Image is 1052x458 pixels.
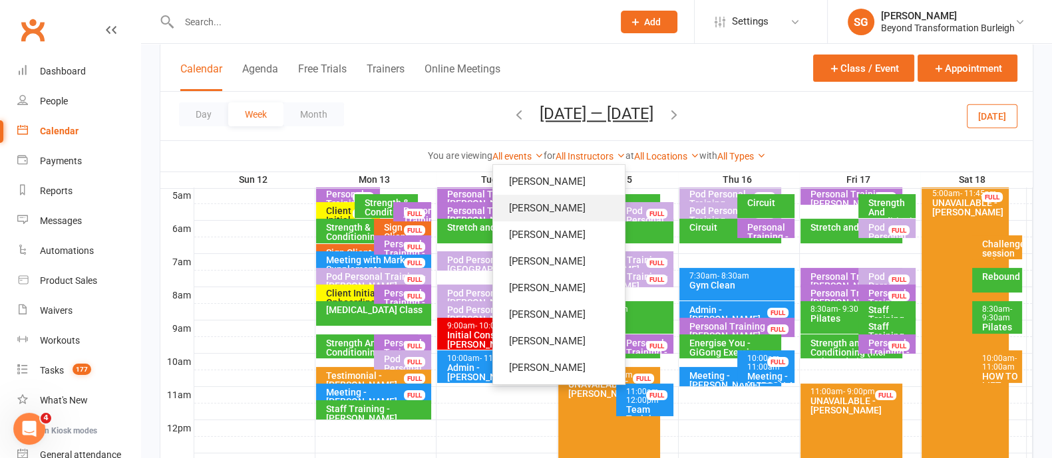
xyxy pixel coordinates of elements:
[689,322,792,340] div: Personal Training - [PERSON_NAME]
[325,305,429,314] div: [MEDICAL_DATA] Class
[325,206,377,253] div: Client Initial Onboarding Session. - [PERSON_NAME]
[17,386,140,415] a: What's New
[40,185,73,196] div: Reports
[404,291,425,301] div: FULL
[73,364,91,375] span: 177
[283,102,344,126] button: Month
[625,150,634,161] strong: at
[40,245,94,256] div: Automations
[17,116,140,146] a: Calendar
[689,223,779,232] div: Circuit
[981,305,1019,322] div: 8:30am
[626,387,661,405] span: - 12:00pm
[325,338,415,357] div: Strength And Conditioning
[981,272,1019,281] div: Rebound
[179,102,228,126] button: Day
[228,102,283,126] button: Week
[967,104,1017,128] button: [DATE]
[810,388,900,396] div: 11:00am
[40,335,80,346] div: Workouts
[492,151,544,162] a: All events
[383,338,429,366] div: Personal Training - [PERSON_NAME]
[843,387,875,396] span: - 9:00pm
[747,372,792,390] div: Meeting - [PERSON_NAME]
[383,354,429,401] div: Pod Personal Training - [PERSON_NAME], [PERSON_NAME]...
[480,354,516,363] span: - 11:00am
[40,96,68,106] div: People
[160,320,194,336] th: 9am
[868,223,913,260] div: Pod Personal Training - [PERSON_NAME]
[888,341,910,351] div: FULL
[446,354,536,363] div: 10:00am
[621,11,677,33] button: Add
[404,275,425,285] div: FULL
[160,353,194,370] th: 10am
[493,168,625,195] a: [PERSON_NAME]
[689,272,792,281] div: 7:30am
[493,354,625,381] a: [PERSON_NAME]
[644,17,661,27] span: Add
[446,322,536,330] div: 9:00am
[868,338,913,366] div: Personal Training - [PERSON_NAME]
[325,255,429,274] div: Meeting with Mark Supplements
[40,156,82,166] div: Payments
[981,192,1003,202] div: FULL
[404,209,425,219] div: FULL
[493,221,625,248] a: [PERSON_NAME]
[699,150,717,161] strong: with
[881,10,1015,22] div: [PERSON_NAME]
[17,86,140,116] a: People
[634,151,699,162] a: All Locations
[41,413,51,423] span: 4
[689,305,792,324] div: Admin - [PERSON_NAME]
[868,272,913,318] div: Pod Personal Training - [PERSON_NAME], [PERSON_NAME]
[403,206,429,243] div: Personal Training - [PERSON_NAME]
[17,326,140,356] a: Workouts
[678,172,799,188] th: Thu 16
[194,172,315,188] th: Sun 12
[446,189,536,208] div: Personal Training - [PERSON_NAME]
[810,189,900,208] div: Personal Training - [PERSON_NAME]
[747,223,792,251] div: Personal Training - [PERSON_NAME]
[875,390,896,400] div: FULL
[446,288,550,326] div: Pod Personal Training - [PERSON_NAME][GEOGRAPHIC_DATA], [PERSON_NAME] ...
[17,296,140,326] a: Waivers
[646,341,667,351] div: FULL
[493,275,625,301] a: [PERSON_NAME]
[810,288,900,316] div: Personal Training - [PERSON_NAME] [PERSON_NAME]
[446,330,536,349] div: Initial Consultation - [PERSON_NAME]
[689,371,779,390] div: Meeting - [PERSON_NAME]
[888,225,910,235] div: FULL
[625,388,671,405] div: 11:00am
[493,301,625,328] a: [PERSON_NAME]
[625,338,671,366] div: Personal Training - [PERSON_NAME]
[404,357,425,367] div: FULL
[160,220,194,237] th: 6am
[810,223,900,232] div: Stretch and Mobility
[325,404,429,423] div: Staff Training - [PERSON_NAME]
[160,253,194,270] th: 7am
[40,66,86,76] div: Dashboard
[404,242,425,252] div: FULL
[160,187,194,203] th: 5am
[767,357,789,367] div: FULL
[404,225,425,235] div: FULL
[689,189,779,227] div: Pod Personal Training - [PERSON_NAME], [PERSON_NAME]
[364,198,415,217] div: Strength & Conditioning
[175,13,604,31] input: Search...
[868,322,913,350] div: Staff Training - [PERSON_NAME]
[920,172,1027,188] th: Sat 18
[353,192,374,202] div: FULL
[17,206,140,236] a: Messages
[493,248,625,275] a: [PERSON_NAME]
[732,7,769,37] span: Settings
[754,192,775,202] div: FULL
[383,223,429,251] div: Sign Client up - [PERSON_NAME]
[428,150,492,161] strong: You are viewing
[810,314,900,323] div: Pilates
[17,176,140,206] a: Reports
[868,305,913,333] div: Staff Training - [PERSON_NAME]
[446,363,536,382] div: Admin - [PERSON_NAME]
[17,266,140,296] a: Product Sales
[160,419,194,436] th: 12pm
